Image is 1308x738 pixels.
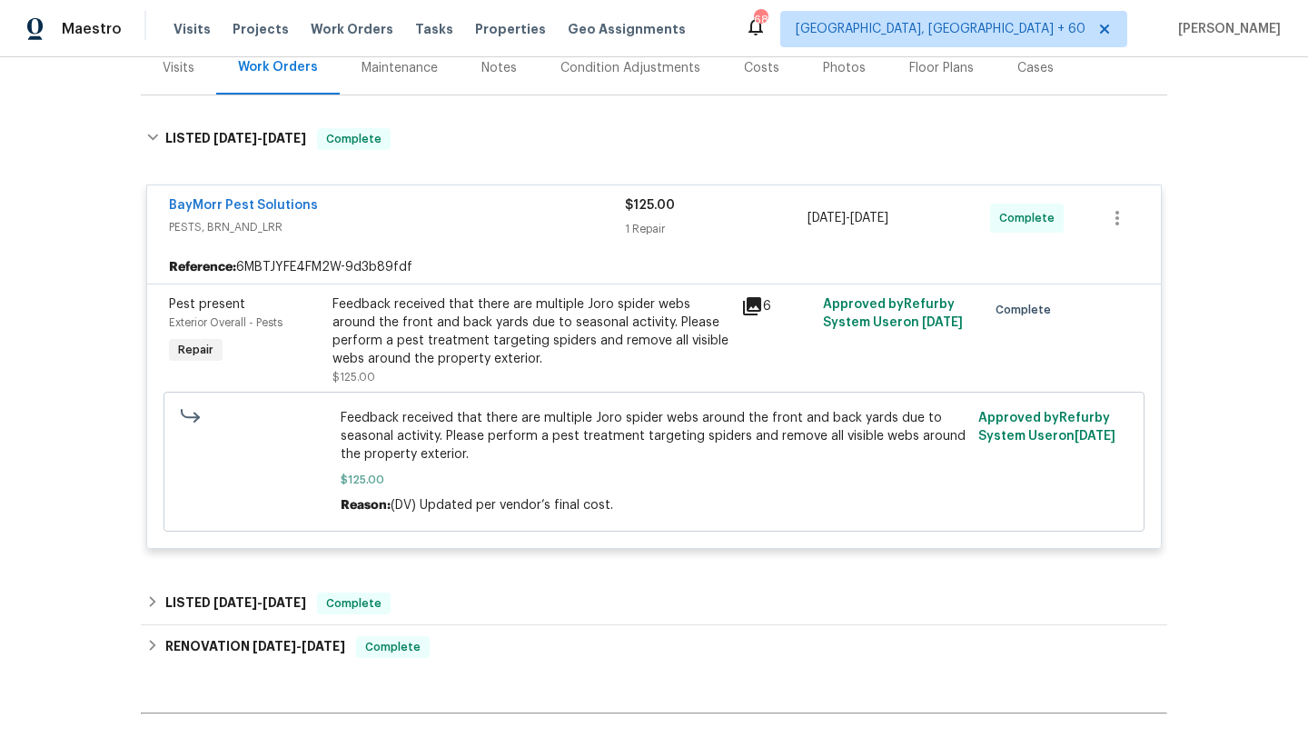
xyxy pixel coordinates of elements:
[850,212,888,224] span: [DATE]
[169,258,236,276] b: Reference:
[625,220,808,238] div: 1 Repair
[1017,59,1054,77] div: Cases
[165,128,306,150] h6: LISTED
[1171,20,1281,38] span: [PERSON_NAME]
[319,130,389,148] span: Complete
[362,59,438,77] div: Maintenance
[263,596,306,609] span: [DATE]
[568,20,686,38] span: Geo Assignments
[415,23,453,35] span: Tasks
[823,298,963,329] span: Approved by Refurby System User on
[213,132,257,145] span: [DATE]
[978,412,1115,443] span: Approved by Refurby System User on
[233,20,289,38] span: Projects
[141,582,1167,625] div: LISTED [DATE]-[DATE]Complete
[141,110,1167,168] div: LISTED [DATE]-[DATE]Complete
[999,209,1062,227] span: Complete
[481,59,517,77] div: Notes
[341,499,391,512] span: Reason:
[238,58,318,76] div: Work Orders
[213,596,306,609] span: -
[213,132,306,145] span: -
[319,594,389,613] span: Complete
[909,59,974,77] div: Floor Plans
[311,20,393,38] span: Work Orders
[169,317,282,328] span: Exterior Overall - Pests
[332,372,375,383] span: $125.00
[332,295,730,368] div: Feedback received that there are multiple Joro spider webs around the front and back yards due to...
[823,59,866,77] div: Photos
[358,638,428,656] span: Complete
[808,212,846,224] span: [DATE]
[302,640,345,653] span: [DATE]
[171,341,221,359] span: Repair
[253,640,296,653] span: [DATE]
[341,471,968,489] span: $125.00
[62,20,122,38] span: Maestro
[808,209,888,227] span: -
[169,199,318,212] a: BayMorr Pest Solutions
[996,301,1058,319] span: Complete
[625,199,675,212] span: $125.00
[754,11,767,29] div: 683
[391,499,613,512] span: (DV) Updated per vendor’s final cost.
[1075,430,1115,443] span: [DATE]
[796,20,1085,38] span: [GEOGRAPHIC_DATA], [GEOGRAPHIC_DATA] + 60
[165,636,345,658] h6: RENOVATION
[475,20,546,38] span: Properties
[922,316,963,329] span: [DATE]
[253,640,345,653] span: -
[163,59,194,77] div: Visits
[341,409,968,464] span: Feedback received that there are multiple Joro spider webs around the front and back yards due to...
[165,593,306,614] h6: LISTED
[213,596,257,609] span: [DATE]
[141,625,1167,669] div: RENOVATION [DATE]-[DATE]Complete
[173,20,211,38] span: Visits
[263,132,306,145] span: [DATE]
[147,251,1161,284] div: 6MBTJYFE4FM2W-9d3b89fdf
[741,295,812,317] div: 6
[560,59,700,77] div: Condition Adjustments
[169,298,245,311] span: Pest present
[169,218,625,236] span: PESTS, BRN_AND_LRR
[744,59,779,77] div: Costs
